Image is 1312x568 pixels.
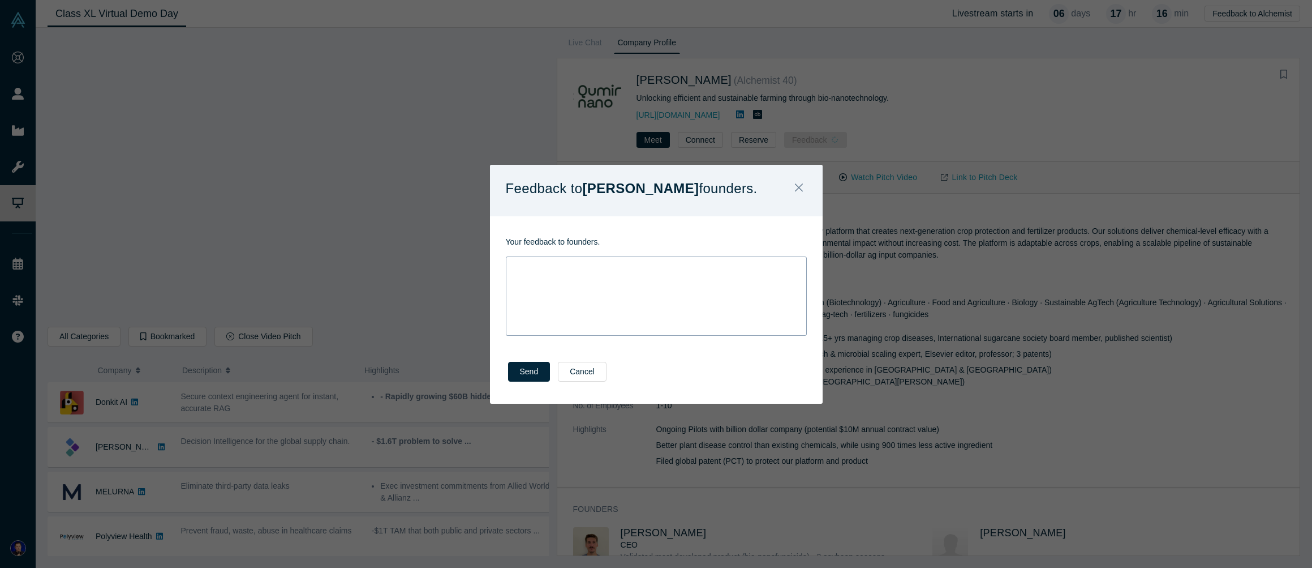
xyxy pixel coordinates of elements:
[506,236,600,248] label: Your feedback to founders.
[558,362,606,382] button: Cancel
[506,177,758,200] p: Feedback to founders.
[508,362,550,382] button: Send
[506,257,807,336] div: rdw-wrapper
[514,260,799,272] div: rdw-editor
[582,181,699,196] strong: [PERSON_NAME]
[787,177,811,201] button: Close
